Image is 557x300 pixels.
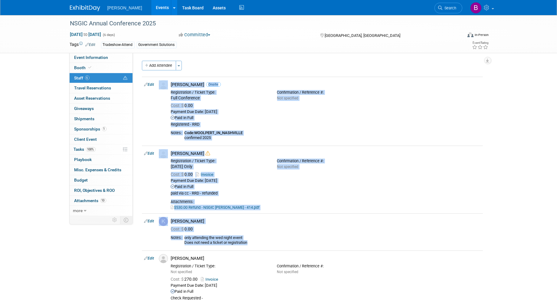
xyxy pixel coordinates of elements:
span: Client Event [74,137,97,142]
a: ROI, Objectives & ROO [70,185,133,195]
a: Asset Reservations [70,93,133,103]
span: Staff [74,76,90,80]
span: more [73,208,83,213]
div: Confirmation / Reference #: [277,159,374,163]
span: ROI, Objectives & ROO [74,188,115,193]
span: [PERSON_NAME] [107,5,142,10]
div: Attachments: [171,199,480,204]
a: Invoice [196,172,216,177]
a: Edit [144,219,154,223]
span: 0.00 [171,103,195,108]
div: Paid in Full [171,289,480,294]
span: Not specified [277,165,299,169]
td: Personalize Event Tab Strip [110,216,120,224]
span: 0.00 [171,172,195,177]
a: Budget [70,175,133,185]
div: Full Conference [171,95,268,101]
span: Booth [74,65,93,70]
div: Confirmation / Reference #: [277,264,374,269]
span: Giveaways [74,106,94,111]
div: Tradeshow-Attend [101,42,135,48]
span: Not specified [277,96,299,100]
a: more [70,206,133,216]
img: Buse Onen [470,2,482,14]
div: Notes: [171,131,182,135]
a: Giveaways [70,104,133,114]
i: Double-book Warning! [206,151,210,156]
div: [PERSON_NAME] [171,151,480,156]
a: Edit [144,82,154,87]
b: Code: [185,131,195,135]
a: $530.00 Refund - NSGIC [PERSON_NAME] - 414.pdf [171,205,260,210]
div: Paid in Full [171,184,480,189]
div: only attending the wed night event Does not need a ticket or registration [185,235,480,245]
a: Client Event [70,134,133,144]
a: Misc. Expenses & Credits [70,165,133,175]
a: Event Information [70,53,133,63]
div: paid via cc - RRD - refunded [171,191,480,196]
div: In-Person [474,33,489,37]
div: Payment Due Date: [DATE] [171,283,480,288]
div: Confirmation / Reference #: [277,90,374,95]
span: Potential Scheduling Conflict -- at least one attendee is tagged in another overlapping event. [123,76,128,81]
a: Staff6 [70,73,133,83]
div: [PERSON_NAME] [171,218,480,224]
img: Format-Inperson.png [467,32,473,37]
div: Government Solutions [137,42,177,48]
span: Shipments [74,116,95,121]
span: (6 days) [103,33,115,37]
a: Playbook [70,155,133,165]
b: WOOLPERT_IN_NASHVILLE [195,131,243,135]
span: Misc. Expenses & Credits [74,167,122,172]
div: Event Rating [472,41,488,44]
div: Paid in Full [171,115,480,121]
span: [DATE] [DATE] [70,32,102,37]
span: Playbook [74,157,92,162]
a: Shipments [70,114,133,124]
div: Registration / Ticket Type: [171,159,268,163]
span: Tasks [74,147,96,152]
span: to [83,32,89,37]
span: Sponsorships [74,127,106,131]
span: Budget [74,178,88,182]
span: Cost: $ [171,227,185,231]
img: ExhibitDay [70,5,100,11]
span: Asset Reservations [74,96,110,101]
span: 0.00 [171,227,195,231]
img: K.jpg [159,217,168,226]
a: Attachments10 [70,196,133,206]
span: 270.00 [171,277,200,282]
i: Booth reservation complete [89,66,92,69]
span: Travel Reservations [74,85,111,90]
td: Tags [70,41,96,48]
a: Travel Reservations [70,83,133,93]
div: [DATE] Only [171,164,268,169]
a: Booth [70,63,133,73]
span: 1 [102,127,106,131]
a: Tasks100% [70,144,133,154]
span: Onsite [206,82,221,87]
div: Registration / Ticket Type: [171,264,268,269]
div: confirmed 2025 [185,131,480,140]
span: Not specified [171,270,192,274]
div: [PERSON_NAME] [171,256,480,261]
div: Registration / Ticket Type: [171,90,268,95]
img: Associate-Profile-5.png [159,80,168,89]
div: Registered - RRD [171,122,480,127]
td: Toggle Event Tabs [120,216,133,224]
div: NSGIC Annual Conference 2025 [68,18,453,29]
span: Attachments [74,198,106,203]
a: Sponsorships1 [70,124,133,134]
div: Notes: [171,235,182,240]
div: Event Format [427,31,489,40]
a: Invoice [201,277,221,282]
span: Cost: $ [171,103,185,108]
span: Not specified [277,270,299,274]
button: Committed [177,32,213,38]
a: Search [434,3,462,13]
span: Cost: $ [171,172,185,177]
div: Payment Due Date: [DATE] [171,178,480,183]
img: Associate-Profile-5.png [159,254,168,263]
a: Edit [144,256,154,260]
div: Payment Due Date: [DATE] [171,109,480,115]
